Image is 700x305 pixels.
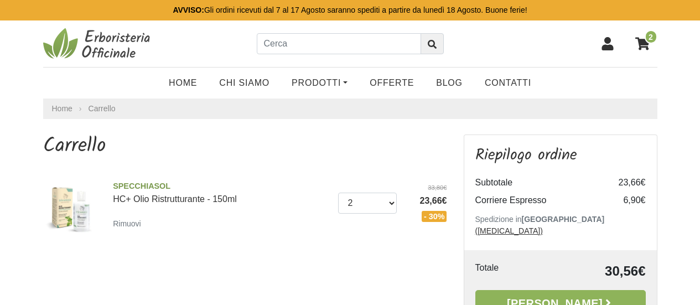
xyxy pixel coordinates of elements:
[173,6,204,14] b: AVVISO:
[405,194,447,208] span: 23,66€
[422,211,447,222] span: - 30%
[475,174,602,192] td: Subtotale
[158,72,208,94] a: Home
[359,72,425,94] a: OFFERTE
[475,192,602,209] td: Corriere Espresso
[475,261,538,281] td: Totale
[475,146,646,165] h3: Riepilogo ordine
[113,180,330,193] span: SPECCHIASOL
[113,180,330,204] a: SPECCHIASOLHC+ Olio Ristrutturante - 150ml
[113,216,146,230] a: Rimuovi
[538,261,646,281] td: 30,56€
[43,99,657,119] nav: breadcrumb
[630,30,657,58] a: 2
[208,72,281,94] a: Chi Siamo
[602,174,646,192] td: 23,66€
[52,103,72,115] a: Home
[475,214,646,237] p: Spedizione in
[43,135,447,158] h1: Carrello
[425,72,474,94] a: Blog
[173,4,527,16] p: Gli ordini ricevuti dal 7 al 17 Agosto saranno spediti a partire da lunedì 18 Agosto. Buone ferie!
[89,104,116,113] a: Carrello
[475,226,543,235] a: ([MEDICAL_DATA])
[602,192,646,209] td: 6,90€
[257,33,421,54] input: Cerca
[645,30,657,44] span: 2
[43,27,154,60] img: Erboristeria Officinale
[522,215,605,224] b: [GEOGRAPHIC_DATA]
[281,72,359,94] a: Prodotti
[474,72,542,94] a: Contatti
[405,183,447,193] del: 33,80€
[39,176,105,242] img: HC+ Olio Ristrutturante - 150ml
[113,219,141,228] small: Rimuovi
